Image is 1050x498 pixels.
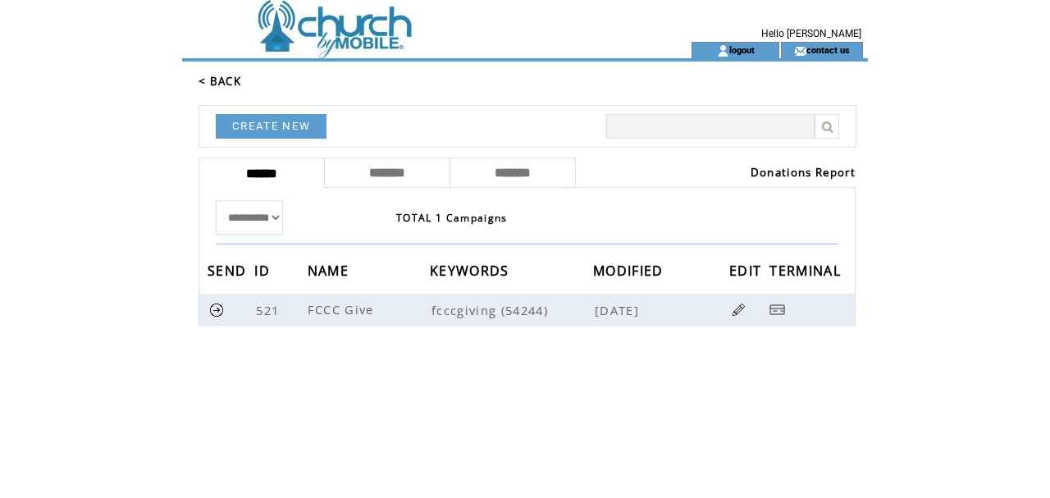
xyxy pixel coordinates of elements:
[595,302,643,318] span: [DATE]
[729,44,755,55] a: logout
[308,265,353,275] a: NAME
[729,258,765,288] span: EDIT
[396,211,508,225] span: TOTAL 1 Campaigns
[216,114,326,139] a: CREATE NEW
[769,258,845,288] span: TERMINAL
[593,265,668,275] a: MODIFIED
[794,44,806,57] img: contact_us_icon.gif
[256,302,283,318] span: 521
[761,28,861,39] span: Hello [PERSON_NAME]
[199,74,241,89] a: < BACK
[308,301,378,318] span: FCCC Give
[430,265,514,275] a: KEYWORDS
[308,258,353,288] span: NAME
[254,258,274,288] span: ID
[430,258,514,288] span: KEYWORDS
[208,258,250,288] span: SEND
[431,302,591,318] span: fcccgiving (54244)
[717,44,729,57] img: account_icon.gif
[593,258,668,288] span: MODIFIED
[806,44,850,55] a: contact us
[751,165,856,180] a: Donations Report
[254,265,274,275] a: ID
